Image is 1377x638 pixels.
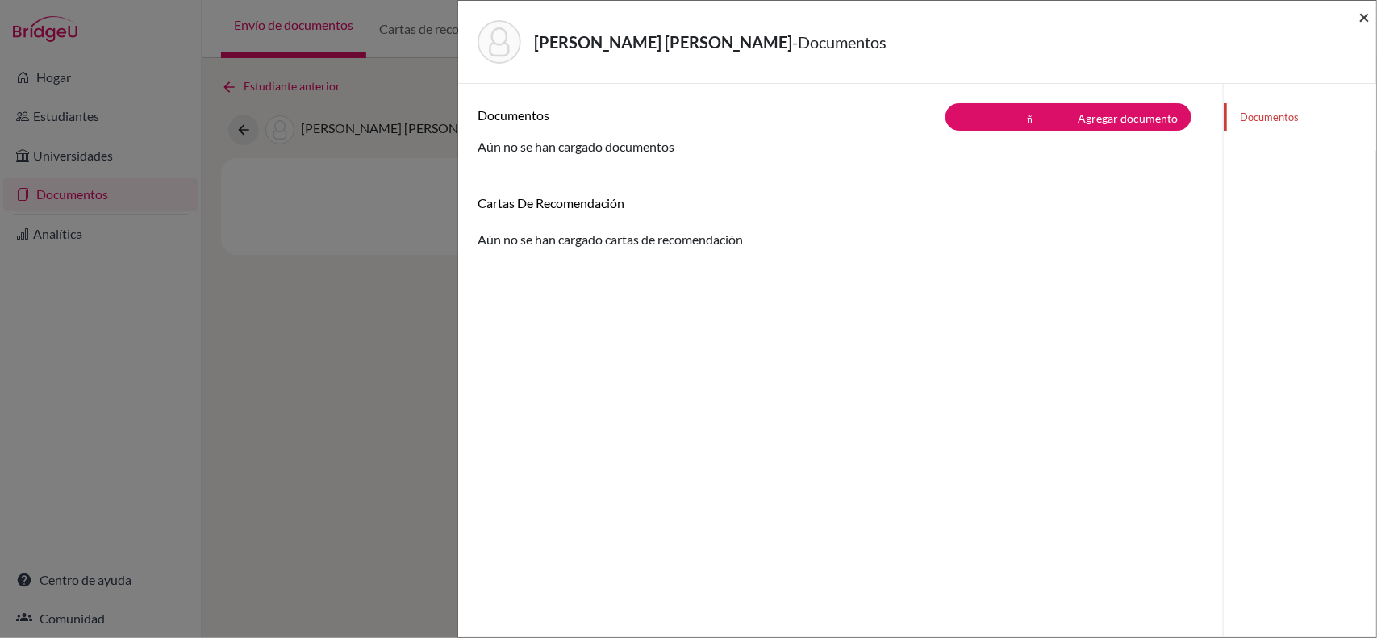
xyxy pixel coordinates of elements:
font: Cartas de recomendación [478,195,624,211]
font: Aún no se han cargado cartas de recomendación [478,231,743,247]
a: Documentos [1224,103,1376,131]
button: Cerca [1358,7,1370,27]
font: - [792,32,798,52]
font: nota_añadir [959,112,1078,123]
font: Documentos [1240,111,1299,123]
font: Agregar documento [1078,111,1178,125]
font: Documentos [798,32,887,52]
font: Aún no se han cargado documentos [478,139,674,154]
font: × [1358,5,1370,28]
font: Documentos [478,107,549,123]
button: nota_añadirAgregar documento [945,103,1191,131]
font: [PERSON_NAME] [PERSON_NAME] [534,32,792,52]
